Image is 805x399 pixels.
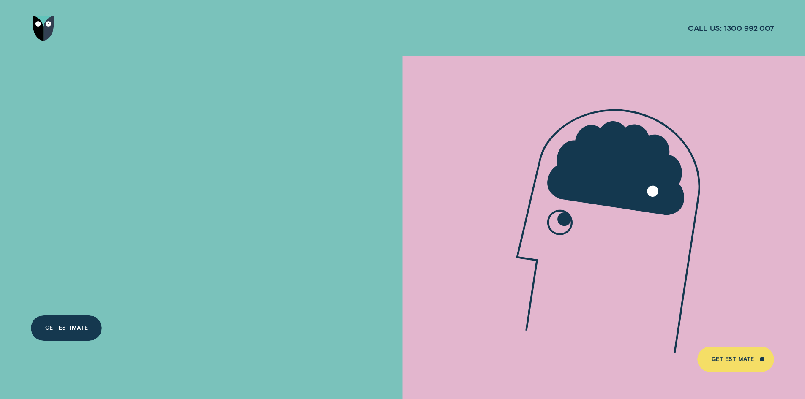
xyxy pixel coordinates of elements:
[31,130,275,247] h4: A LOAN THAT PUTS YOU IN CONTROL
[688,23,774,33] a: Call us:1300 992 007
[688,23,722,33] span: Call us:
[724,23,774,33] span: 1300 992 007
[33,16,54,41] img: Wisr
[31,315,102,341] a: Get Estimate
[697,347,774,372] a: Get Estimate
